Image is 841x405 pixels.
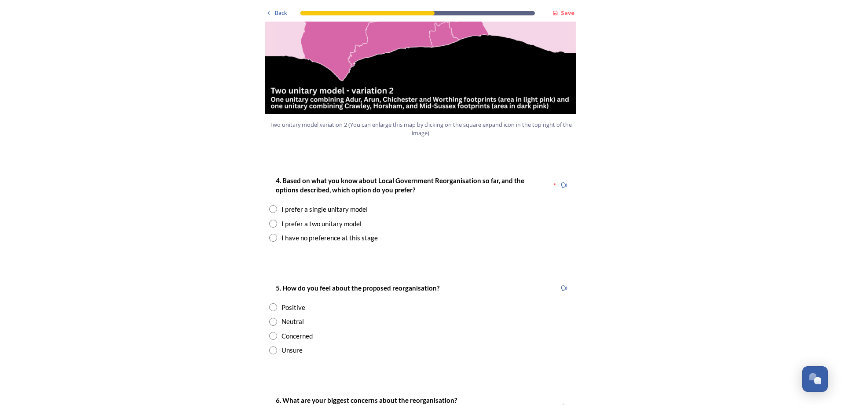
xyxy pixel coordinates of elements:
[276,284,439,292] strong: 5. How do you feel about the proposed reorganisation?
[282,331,313,341] div: Concerned
[282,219,362,229] div: I prefer a two unitary model
[802,366,828,392] button: Open Chat
[282,233,378,243] div: I have no preference at this stage
[276,177,526,194] strong: 4. Based on what you know about Local Government Reorganisation so far, and the options described...
[282,345,303,355] div: Unsure
[276,396,457,404] strong: 6. What are your biggest concerns about the reorganisation?
[282,302,305,313] div: Positive
[282,204,368,214] div: I prefer a single unitary model
[275,9,287,17] span: Back
[269,121,572,137] span: Two unitary model variation 2 (You can enlarge this map by clicking on the square expand icon in ...
[561,9,574,17] strong: Save
[282,317,304,327] div: Neutral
